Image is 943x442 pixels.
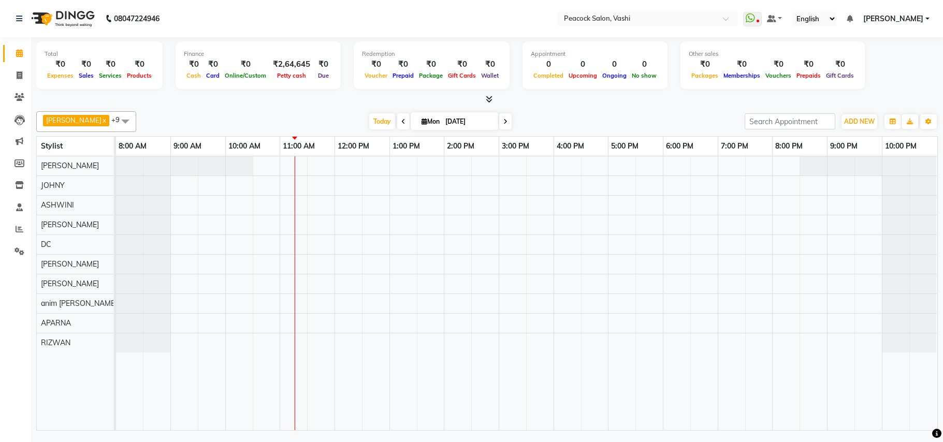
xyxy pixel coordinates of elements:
span: Prepaids [794,72,823,79]
span: Upcoming [566,72,600,79]
div: Appointment [531,50,659,58]
span: [PERSON_NAME] [41,279,99,288]
span: Mon [419,117,442,125]
a: 10:00 PM [882,139,919,154]
span: Stylist [41,141,63,151]
span: Ongoing [600,72,629,79]
b: 08047224946 [114,4,159,33]
span: JOHNY [41,181,65,190]
div: 0 [600,58,629,70]
div: ₹0 [794,58,823,70]
span: [PERSON_NAME] [41,220,99,229]
span: Vouchers [763,72,794,79]
div: ₹0 [314,58,332,70]
div: ₹0 [721,58,763,70]
span: ADD NEW [844,117,875,125]
span: Sales [76,72,96,79]
span: Packages [689,72,721,79]
div: ₹0 [390,58,416,70]
span: Package [416,72,445,79]
div: Total [45,50,154,58]
span: Online/Custom [222,72,269,79]
span: [PERSON_NAME] [863,13,923,24]
span: No show [629,72,659,79]
a: 6:00 PM [663,139,696,154]
div: ₹2,64,645 [269,58,314,70]
a: 8:00 PM [773,139,805,154]
span: Gift Cards [823,72,857,79]
div: Redemption [362,50,501,58]
a: x [101,116,106,124]
div: ₹0 [763,58,794,70]
div: ₹0 [204,58,222,70]
div: ₹0 [45,58,76,70]
div: ₹0 [478,58,501,70]
span: [PERSON_NAME] [41,161,99,170]
span: Prepaid [390,72,416,79]
div: ₹0 [184,58,204,70]
div: 0 [531,58,566,70]
span: APARNA [41,318,71,328]
div: Other sales [689,50,857,58]
div: ₹0 [445,58,478,70]
div: ₹0 [689,58,721,70]
div: ₹0 [416,58,445,70]
span: DC [41,240,51,249]
img: logo [26,4,97,33]
span: Completed [531,72,566,79]
div: ₹0 [96,58,124,70]
a: 3:00 PM [499,139,532,154]
div: ₹0 [124,58,154,70]
input: 2025-09-01 [442,114,494,129]
span: Today [369,113,395,129]
span: Services [96,72,124,79]
span: ASHWINI [41,200,74,210]
span: RIZWAN [41,338,70,347]
a: 9:00 PM [828,139,860,154]
div: 0 [629,58,659,70]
a: 12:00 PM [335,139,372,154]
div: 0 [566,58,600,70]
a: 5:00 PM [608,139,641,154]
span: Voucher [362,72,390,79]
span: Card [204,72,222,79]
span: Cash [184,72,204,79]
a: 9:00 AM [171,139,204,154]
input: Search Appointment [745,113,835,129]
a: 1:00 PM [390,139,423,154]
span: Gift Cards [445,72,478,79]
div: ₹0 [362,58,390,70]
a: 7:00 PM [718,139,751,154]
span: [PERSON_NAME] [41,259,99,269]
span: Memberships [721,72,763,79]
span: Expenses [45,72,76,79]
div: ₹0 [222,58,269,70]
span: anim [PERSON_NAME] [41,299,117,308]
span: Products [124,72,154,79]
span: Petty cash [274,72,309,79]
span: +9 [111,115,127,124]
button: ADD NEW [842,114,877,129]
div: Finance [184,50,332,58]
a: 8:00 AM [116,139,149,154]
div: ₹0 [76,58,96,70]
a: 2:00 PM [444,139,477,154]
a: 11:00 AM [280,139,317,154]
div: ₹0 [823,58,857,70]
span: [PERSON_NAME] [46,116,101,124]
span: Due [315,72,331,79]
span: Wallet [478,72,501,79]
a: 4:00 PM [554,139,587,154]
a: 10:00 AM [226,139,263,154]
